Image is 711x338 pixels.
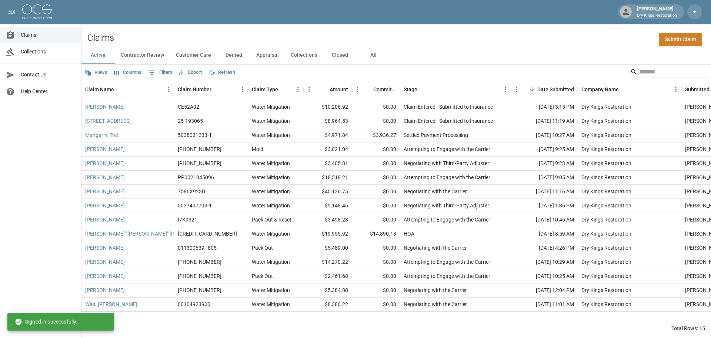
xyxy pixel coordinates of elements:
div: $0.00 [352,157,400,171]
div: $0.00 [352,283,400,298]
div: Date Submitted [511,79,578,100]
div: $14,270.22 [304,255,352,269]
div: Dry Kings Restoration [581,230,631,237]
div: Company Name [581,79,619,100]
div: $0.00 [352,213,400,227]
div: [DATE] 11:16 AM [511,185,578,199]
div: PP0021045096 [178,174,214,181]
div: Stage [404,79,417,100]
div: $0.00 [352,185,400,199]
div: Negotiating with the Carrier [404,188,467,195]
button: Sort [278,84,288,95]
button: Collections [285,46,323,64]
div: Negotiating with the Carrier [404,244,467,252]
div: Dry Kings Restoration [581,188,631,195]
button: Appraisal [250,46,285,64]
span: Help Center [21,88,75,95]
div: Claim Type [252,79,278,100]
a: Wait, [PERSON_NAME] [85,301,137,308]
button: Sort [114,84,124,95]
button: Menu [500,84,511,95]
div: Stage [400,79,511,100]
button: Closed [323,46,357,64]
div: 5038031233-1 [178,131,212,139]
a: [PERSON_NAME] [85,145,125,153]
div: Water Mitigation [252,160,290,167]
div: Dry Kings Restoration [581,216,631,223]
div: $8,964.53 [304,114,352,128]
div: Attempting to Engage with the Carrier [404,145,490,153]
div: Mold [252,145,263,153]
div: $18,518.21 [304,171,352,185]
div: Amount [330,79,348,100]
button: open drawer [4,4,19,19]
div: $0.00 [352,241,400,255]
h2: Claims [87,33,114,43]
div: $5,489.00 [304,241,352,255]
p: Dry Kings Restoration [637,13,677,19]
div: Water Mitigation [252,117,290,125]
div: Claim Type [248,79,304,100]
div: [DATE] 9:23 AM [511,157,578,171]
div: 00104923900 [178,301,210,308]
div: Date Submitted [537,79,574,100]
div: 5033062247-1-1 [178,230,237,237]
button: Views [83,67,109,78]
div: $3,498.28 [304,213,352,227]
div: $0.00 [352,114,400,128]
div: Claim Entered - Submitted to Insurance [404,103,493,111]
div: Signed in successfully. [15,315,77,328]
a: [PERSON_NAME] [85,244,125,252]
div: $0.00 [352,142,400,157]
div: Claim Name [85,79,114,100]
div: Water Mitigation [252,174,290,181]
div: $19,955.92 [304,227,352,241]
div: $4,971.84 [304,128,352,142]
button: Contractor Review [115,46,170,64]
div: Claim Entered - Submitted to Insurance [404,117,493,125]
div: I7K9321 [178,216,197,223]
div: Committed Amount [373,79,396,100]
button: Sort [319,84,330,95]
div: Claim Number [174,79,248,100]
div: Dry Kings Restoration [581,117,631,125]
button: Menu [670,84,681,95]
div: [DATE] 10:27 AM [511,128,578,142]
div: Dry Kings Restoration [581,174,631,181]
button: Menu [293,84,304,95]
div: $8,380.22 [304,298,352,312]
div: $3,021.04 [304,142,352,157]
button: All [357,46,390,64]
div: $0.00 [352,269,400,283]
div: 1006-30-9191 [178,160,221,167]
div: $10,206.92 [304,100,352,114]
div: 1006-30-9191 [178,145,221,153]
div: Total Rows: 15 [671,325,705,332]
button: Select columns [112,67,143,78]
div: Dry Kings Restoration [581,160,631,167]
div: Dry Kings Restoration [581,244,631,252]
div: Water Mitigation [252,230,290,237]
a: [PERSON_NAME] "[PERSON_NAME]" [PERSON_NAME] [85,230,209,237]
div: Water Mitigation [252,286,290,294]
div: 01-008-959086 [178,258,221,266]
div: 01-008-959086 [178,272,221,280]
div: $0.00 [352,199,400,213]
div: $3,936.27 [352,128,400,142]
div: Company Name [578,79,681,100]
div: [DATE] 3:15 PM [511,100,578,114]
div: [DATE] 12:04 PM [511,283,578,298]
a: [PERSON_NAME] [85,286,125,294]
div: Pack Out & Reset [252,216,291,223]
a: Submit Claim [659,33,702,46]
span: Contact Us [21,71,75,79]
div: Attempting to Engage with the Carrier [404,258,490,266]
div: Dry Kings Restoration [581,301,631,308]
a: [PERSON_NAME] [85,174,125,181]
div: $14,890.13 [352,227,400,241]
img: ocs-logo-white-transparent.png [22,4,52,19]
button: Menu [304,84,315,95]
button: Sort [211,84,222,95]
div: Attempting to Engage with the Carrier [404,174,490,181]
div: [DATE] 9:25 AM [511,142,578,157]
